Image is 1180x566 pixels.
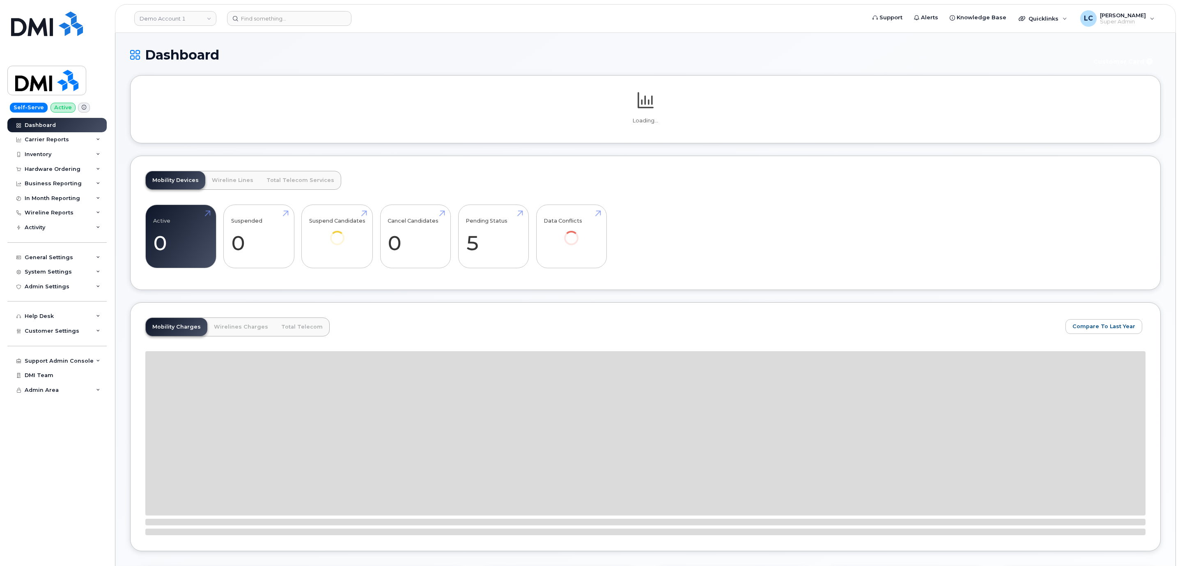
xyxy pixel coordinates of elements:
[544,209,599,257] a: Data Conflicts
[275,318,329,336] a: Total Telecom
[231,209,287,264] a: Suspended 0
[388,209,443,264] a: Cancel Candidates 0
[1087,54,1161,69] button: Customer Card
[205,171,260,189] a: Wireline Lines
[1065,319,1142,334] button: Compare To Last Year
[146,171,205,189] a: Mobility Devices
[260,171,341,189] a: Total Telecom Services
[145,117,1146,124] p: Loading...
[309,209,365,257] a: Suspend Candidates
[153,209,209,264] a: Active 0
[207,318,275,336] a: Wirelines Charges
[466,209,521,264] a: Pending Status 5
[1072,322,1135,330] span: Compare To Last Year
[146,318,207,336] a: Mobility Charges
[130,48,1083,62] h1: Dashboard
